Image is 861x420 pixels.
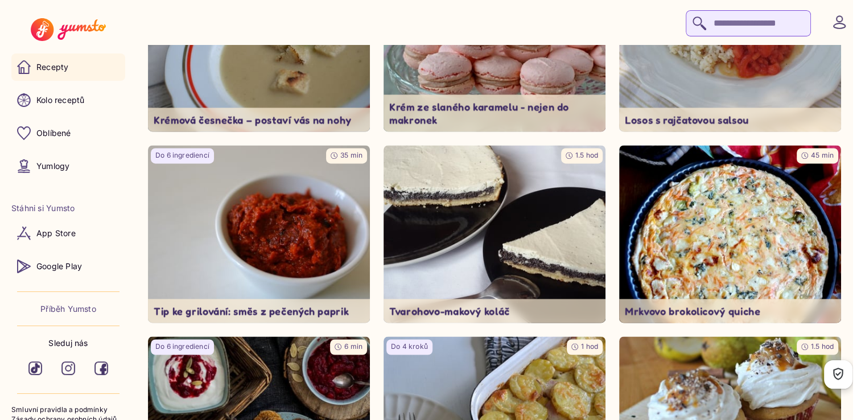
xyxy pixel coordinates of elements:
a: undefinedDo 6 ingrediencí35 minTip ke grilování: směs z pečených paprik [148,145,370,323]
img: undefined [384,145,605,323]
p: Krém ze slaného karamelu - nejen do makronek [389,100,600,126]
p: Do 6 ingrediencí [155,342,209,352]
a: undefined1.5 hodTvarohovo-makový koláč [384,145,605,323]
span: 35 min [340,151,362,159]
span: 6 min [344,342,362,351]
a: Oblíbené [11,120,125,147]
img: Yumsto logo [31,18,105,41]
p: Yumlogy [36,160,69,172]
span: 45 min [811,151,834,159]
p: App Store [36,228,76,239]
p: Mrkvovo brokolicový quiche [625,304,835,318]
img: undefined [148,145,370,323]
li: Stáhni si Yumsto [11,203,125,214]
a: Recepty [11,53,125,81]
p: Do 6 ingrediencí [155,151,209,160]
a: App Store [11,220,125,247]
p: Tip ke grilování: směs z pečených paprik [154,304,364,318]
a: Kolo receptů [11,87,125,114]
p: Google Play [36,261,82,272]
span: 1.5 hod [811,342,834,351]
a: Google Play [11,253,125,280]
a: Smluvní pravidla a podmínky [11,405,125,415]
p: Krémová česnečka – postaví vás na nohy [154,113,364,126]
a: Yumlogy [11,153,125,180]
p: Tvarohovo-makový koláč [389,304,600,318]
span: 1 hod [581,342,598,351]
a: undefined45 minMrkvovo brokolicový quiche [619,145,841,323]
span: 1.5 hod [575,151,598,159]
p: Recepty [36,61,68,73]
p: Sleduj nás [48,337,88,349]
p: Do 4 kroků [391,342,428,352]
a: Příběh Yumsto [40,303,96,315]
p: Oblíbené [36,127,71,139]
img: undefined [619,145,841,323]
p: Kolo receptů [36,94,85,106]
p: Losos s rajčatovou salsou [625,113,835,126]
